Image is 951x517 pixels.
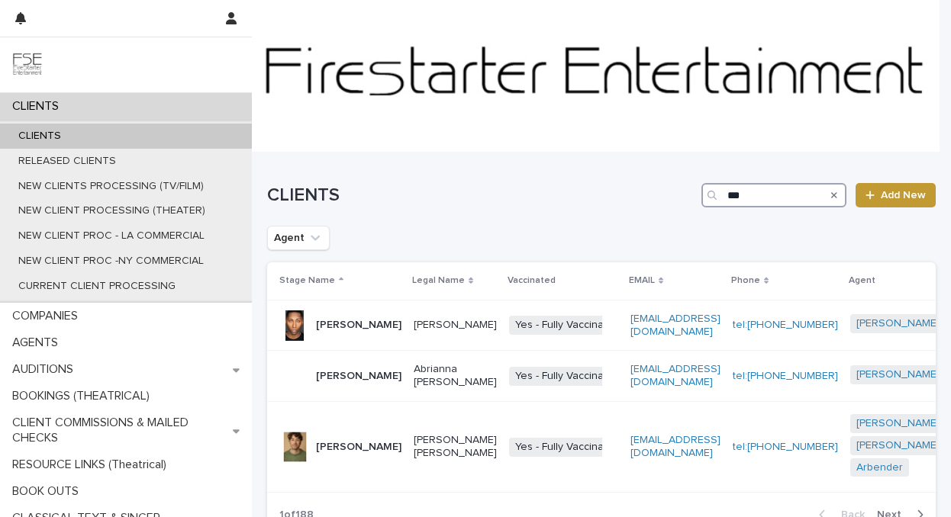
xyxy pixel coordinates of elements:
input: Search [701,183,846,207]
p: Legal Name [412,272,465,289]
p: NEW CLIENT PROCESSING (THEATER) [6,204,218,217]
p: CLIENTS [6,99,71,114]
a: tel:[PHONE_NUMBER] [733,371,838,381]
span: Yes - Fully Vaccinated [509,367,626,386]
p: [PERSON_NAME] [316,441,401,454]
p: NEW CLIENT PROC - LA COMMERCIAL [6,230,217,242]
p: EMAIL [629,272,655,289]
p: NEW CLIENT PROC -NY COMMERCIAL [6,255,216,268]
p: Agent [849,272,875,289]
p: [PERSON_NAME] [PERSON_NAME] [414,434,497,460]
p: [PERSON_NAME] [414,319,497,332]
p: CLIENTS [6,130,73,143]
a: [PERSON_NAME] [856,439,940,452]
p: BOOKINGS (THEATRICAL) [6,389,162,403]
span: Add New [881,190,926,201]
a: tel:[PHONE_NUMBER] [733,442,838,452]
a: tel:[PHONE_NUMBER] [733,320,838,330]
p: BOOK OUTS [6,484,91,499]
p: RESOURCE LINKS (Theatrical) [6,458,179,472]
a: [PERSON_NAME] [856,368,940,381]
p: RELEASED CLIENTS [6,155,128,168]
p: Vaccinated [508,272,556,289]
p: NEW CLIENTS PROCESSING (TV/FILM) [6,180,216,193]
p: Stage Name [279,272,335,289]
p: CURRENT CLIENT PROCESSING [6,280,188,293]
a: Arbender [856,461,903,474]
p: AGENTS [6,336,70,350]
p: AUDITIONS [6,362,85,377]
span: Yes - Fully Vaccinated [509,438,626,457]
p: [PERSON_NAME] [316,370,401,383]
a: [EMAIL_ADDRESS][DOMAIN_NAME] [630,364,721,387]
p: [PERSON_NAME] [316,319,401,332]
span: Yes - Fully Vaccinated [509,316,626,335]
h1: CLIENTS [267,185,695,207]
a: [PERSON_NAME] [856,417,940,430]
a: Add New [856,183,936,207]
p: COMPANIES [6,309,90,323]
a: [EMAIL_ADDRESS][DOMAIN_NAME] [630,435,721,458]
a: [EMAIL_ADDRESS][DOMAIN_NAME] [630,313,721,337]
button: Agent [267,226,330,250]
p: Phone [731,272,760,289]
p: CLIENT COMMISSIONS & MAILED CHECKS [6,416,233,445]
a: [PERSON_NAME] [856,317,940,330]
p: Abrianna [PERSON_NAME] [414,363,497,389]
img: 9JgRvJ3ETPGCJDhvPVA5 [12,50,43,80]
